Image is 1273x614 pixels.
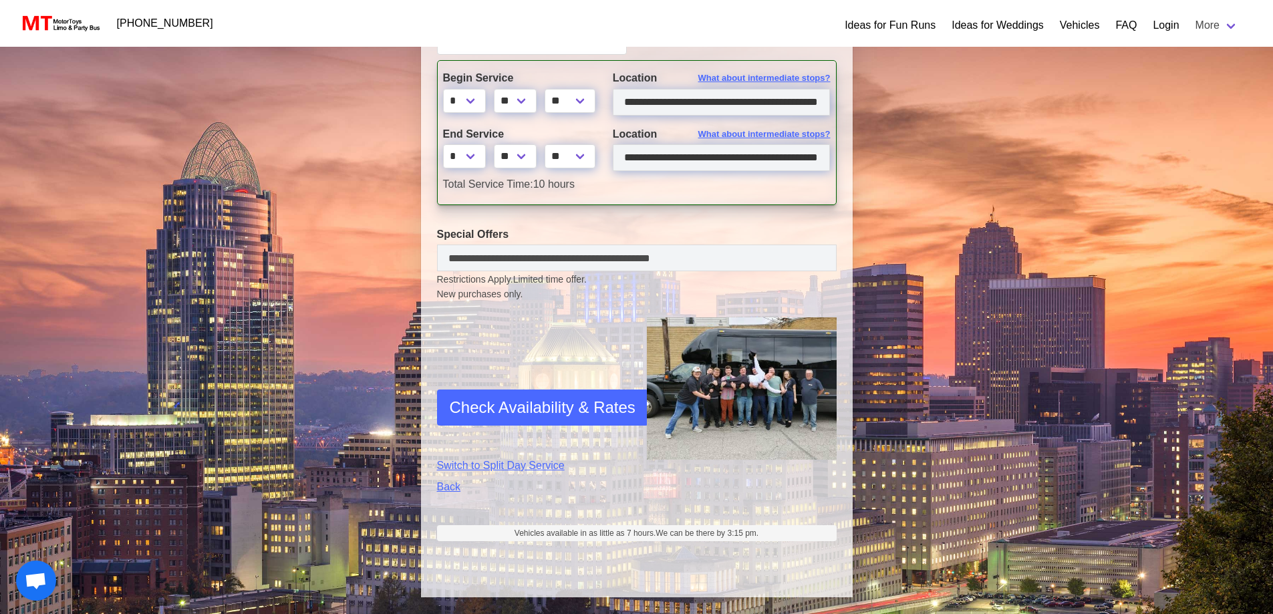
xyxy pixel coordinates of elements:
a: Back [437,479,627,495]
span: New purchases only. [437,287,837,301]
label: Begin Service [443,70,593,86]
a: Login [1153,17,1179,33]
img: MotorToys Logo [19,14,101,33]
a: Open chat [16,561,56,601]
span: Vehicles available in as little as 7 hours. [515,527,758,539]
a: More [1187,12,1246,39]
label: Special Offers [437,226,837,243]
a: FAQ [1115,17,1137,33]
button: Check Availability & Rates [437,390,648,426]
span: Limited time offer. [513,273,587,287]
span: What about intermediate stops? [698,128,831,141]
span: Location [613,72,658,84]
div: 10 hours [433,176,841,192]
span: Location [613,128,658,140]
span: What about intermediate stops? [698,71,831,85]
a: Vehicles [1060,17,1100,33]
a: Switch to Split Day Service [437,458,627,474]
iframe: reCAPTCHA [437,333,640,434]
span: Check Availability & Rates [450,396,635,420]
a: [PHONE_NUMBER] [109,10,221,37]
small: Restrictions Apply. [437,274,837,301]
img: Driver-held-by-customers-2.jpg [647,317,837,460]
label: End Service [443,126,593,142]
span: Total Service Time: [443,178,533,190]
span: We can be there by 3:15 pm. [656,528,758,538]
a: Ideas for Fun Runs [845,17,936,33]
a: Ideas for Weddings [952,17,1044,33]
